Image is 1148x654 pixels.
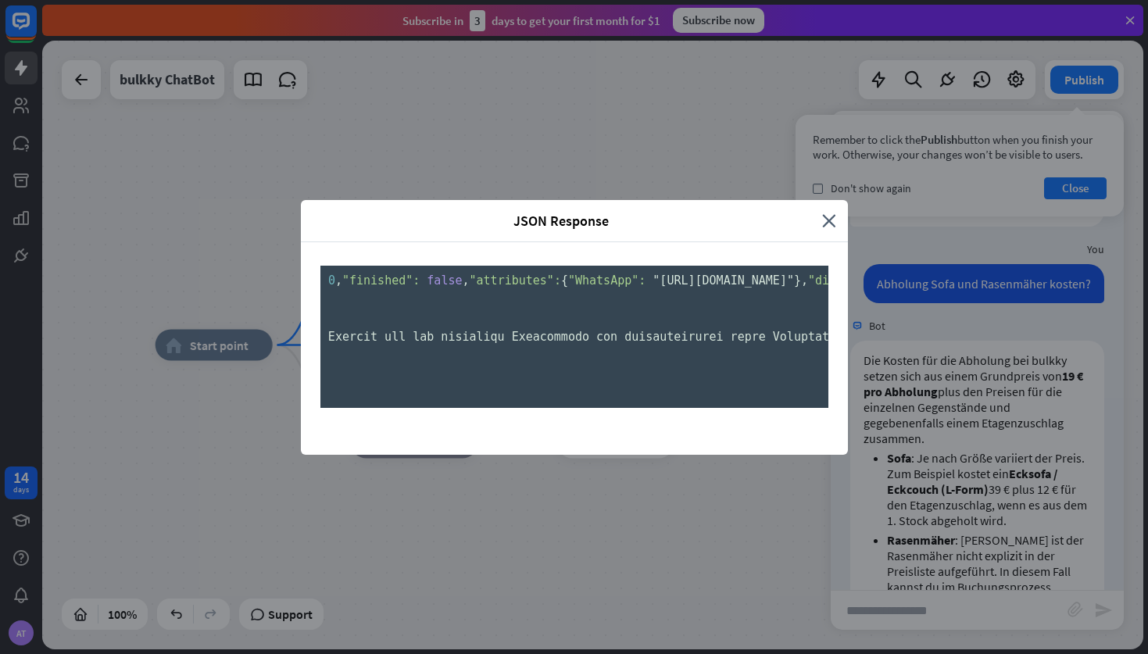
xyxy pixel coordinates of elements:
span: "[URL][DOMAIN_NAME]" [653,273,794,288]
span: JSON Response [313,212,810,230]
span: 0 [328,273,335,288]
span: "WhatsApp": [568,273,646,288]
span: "finished": [342,273,420,288]
i: close [822,212,836,230]
button: Open LiveChat chat widget [13,6,59,53]
span: "attributes": [470,273,561,288]
span: false [427,273,462,288]
pre: { , , , , , , , { }, [ , , ], [ { , , }, { , , }, { , , [ { , , , } ] } ] } [320,266,828,408]
span: "diagram": [808,273,878,288]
